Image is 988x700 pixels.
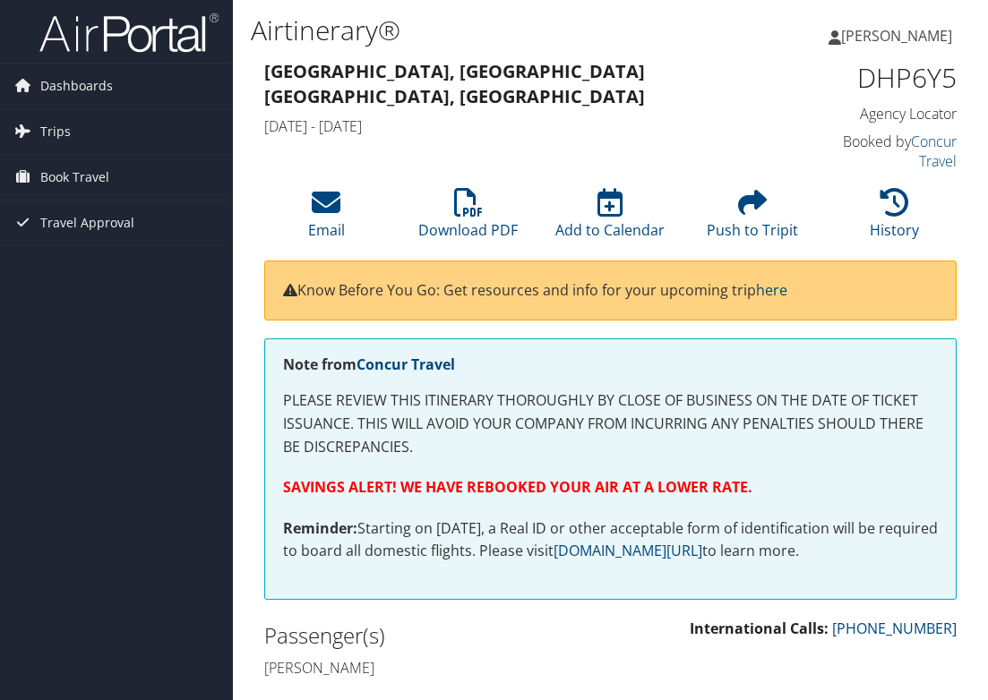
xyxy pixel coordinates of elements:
p: Starting on [DATE], a Real ID or other acceptable form of identification will be required to boar... [283,517,938,563]
a: Concur Travel [911,132,957,171]
a: [PHONE_NUMBER] [832,619,957,638]
h4: [PERSON_NAME] [264,658,597,678]
h4: [DATE] - [DATE] [264,116,777,136]
a: Concur Travel [357,354,455,374]
h1: Airtinerary® [251,12,730,49]
a: Push to Tripit [707,198,798,241]
p: Know Before You Go: Get resources and info for your upcoming trip [283,279,938,303]
a: Email [308,198,345,241]
a: here [756,280,787,300]
strong: Reminder: [283,518,357,538]
a: Download PDF [418,198,518,241]
a: [DOMAIN_NAME][URL] [554,541,702,560]
strong: SAVINGS ALERT! WE HAVE REBOOKED YOUR AIR AT A LOWER RATE. [283,477,752,497]
img: airportal-logo.png [39,12,219,54]
span: Dashboards [40,64,113,108]
a: [PERSON_NAME] [829,9,970,63]
strong: [GEOGRAPHIC_DATA], [GEOGRAPHIC_DATA] [GEOGRAPHIC_DATA], [GEOGRAPHIC_DATA] [264,59,645,108]
strong: International Calls: [690,619,829,638]
strong: Note from [283,354,455,374]
a: Add to Calendar [555,198,665,241]
h1: DHP6Y5 [803,59,957,97]
span: Travel Approval [40,201,134,245]
h4: Booked by [803,132,957,172]
span: Book Travel [40,155,109,200]
h4: Agency Locator [803,104,957,124]
a: History [870,198,919,241]
h2: Passenger(s) [264,620,597,651]
p: PLEASE REVIEW THIS ITINERARY THOROUGHLY BY CLOSE OF BUSINESS ON THE DATE OF TICKET ISSUANCE. THIS... [283,389,938,458]
span: [PERSON_NAME] [841,26,952,46]
span: Trips [40,109,71,154]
